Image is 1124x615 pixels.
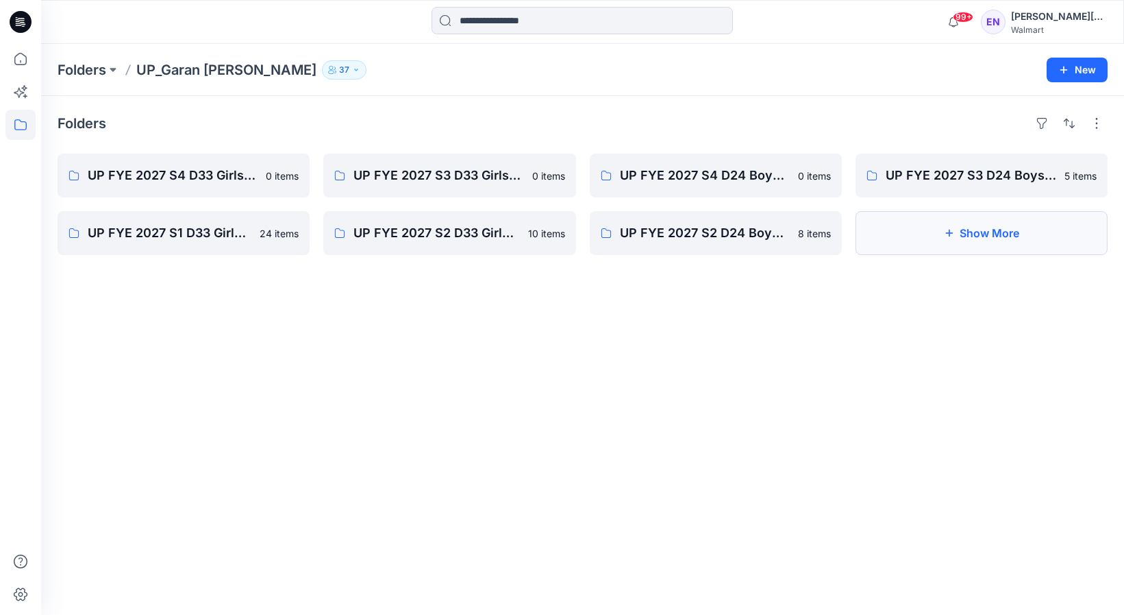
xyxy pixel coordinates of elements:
[323,211,575,255] a: UP FYE 2027 S2 D33 Girls [PERSON_NAME]10 items
[981,10,1006,34] div: EN
[532,169,565,183] p: 0 items
[856,211,1108,255] button: Show More
[339,62,349,77] p: 37
[528,226,565,241] p: 10 items
[1011,25,1107,35] div: Walmart
[136,60,316,80] p: UP_Garan [PERSON_NAME]
[798,226,831,241] p: 8 items
[58,211,310,255] a: UP FYE 2027 S1 D33 Girls [PERSON_NAME]24 items
[353,224,519,243] p: UP FYE 2027 S2 D33 Girls [PERSON_NAME]
[58,115,106,132] h4: Folders
[1011,8,1107,25] div: [PERSON_NAME][DATE]
[353,166,523,185] p: UP FYE 2027 S3 D33 Girls [PERSON_NAME]
[798,169,831,183] p: 0 items
[58,154,310,197] a: UP FYE 2027 S4 D33 Girls [PERSON_NAME]0 items
[1064,169,1097,183] p: 5 items
[590,154,842,197] a: UP FYE 2027 S4 D24 Boys [PERSON_NAME]0 items
[953,12,973,23] span: 99+
[620,166,790,185] p: UP FYE 2027 S4 D24 Boys [PERSON_NAME]
[88,224,251,243] p: UP FYE 2027 S1 D33 Girls [PERSON_NAME]
[590,211,842,255] a: UP FYE 2027 S2 D24 Boys [PERSON_NAME]8 items
[322,60,366,80] button: 37
[856,154,1108,197] a: UP FYE 2027 S3 D24 Boys [PERSON_NAME]5 items
[1047,58,1108,82] button: New
[323,154,575,197] a: UP FYE 2027 S3 D33 Girls [PERSON_NAME]0 items
[260,226,299,241] p: 24 items
[620,224,790,243] p: UP FYE 2027 S2 D24 Boys [PERSON_NAME]
[88,166,258,185] p: UP FYE 2027 S4 D33 Girls [PERSON_NAME]
[266,169,299,183] p: 0 items
[886,166,1056,185] p: UP FYE 2027 S3 D24 Boys [PERSON_NAME]
[58,60,106,80] a: Folders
